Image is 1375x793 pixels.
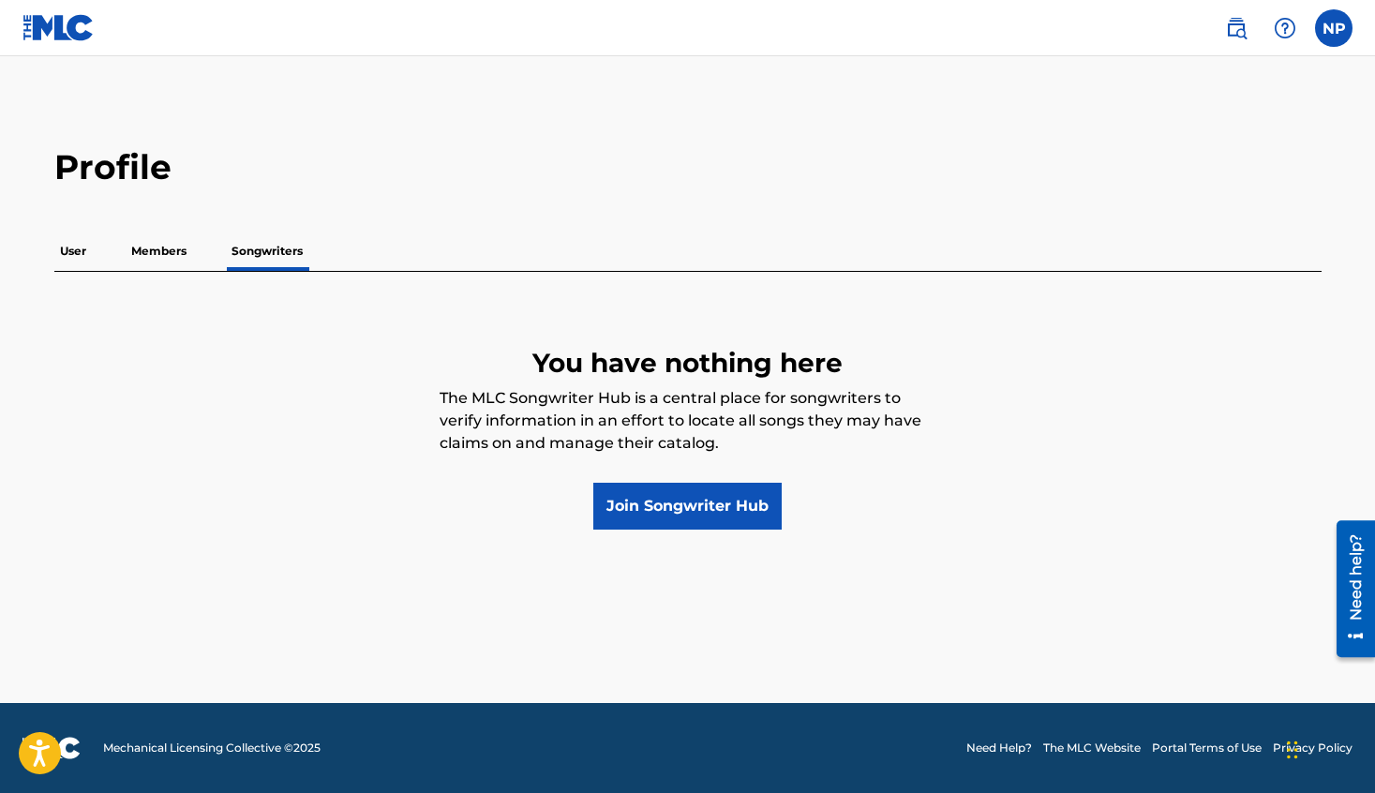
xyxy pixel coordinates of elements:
[593,483,782,530] a: Join Songwriter Hub
[22,14,95,41] img: MLC Logo
[1323,513,1375,664] iframe: Resource Center
[440,387,936,483] p: The MLC Songwriter Hub is a central place for songwriters to verify information in an effort to l...
[22,737,81,759] img: logo
[1266,9,1304,47] div: Help
[1152,740,1262,756] a: Portal Terms of Use
[103,740,321,756] span: Mechanical Licensing Collective © 2025
[226,232,308,271] p: Songwriters
[1218,9,1255,47] a: Public Search
[1287,722,1298,778] div: Drag
[1281,703,1375,793] iframe: Chat Widget
[532,347,843,379] strong: You have nothing here
[54,232,92,271] p: User
[54,146,1322,188] h2: Profile
[1225,17,1248,39] img: search
[1274,17,1296,39] img: help
[1315,9,1353,47] div: User Menu
[1273,740,1353,756] a: Privacy Policy
[1043,740,1141,756] a: The MLC Website
[966,740,1032,756] a: Need Help?
[126,232,192,271] p: Members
